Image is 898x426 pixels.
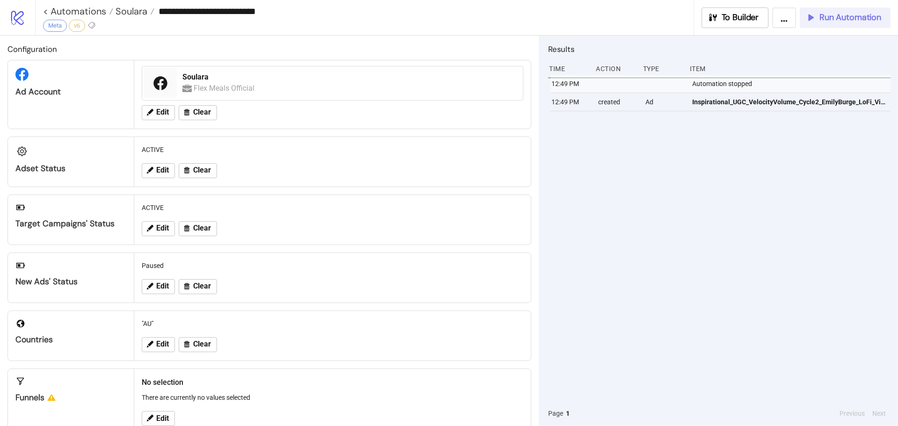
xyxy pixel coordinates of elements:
[15,87,126,97] div: Ad Account
[194,82,256,94] div: Flex Meals Official
[156,414,169,423] span: Edit
[869,408,889,419] button: Next
[142,279,175,294] button: Edit
[548,408,563,419] span: Page
[702,7,769,28] button: To Builder
[772,7,796,28] button: ...
[179,221,217,236] button: Clear
[193,282,211,290] span: Clear
[15,163,126,174] div: Adset Status
[819,12,881,23] span: Run Automation
[156,340,169,348] span: Edit
[595,60,635,78] div: Action
[645,93,685,111] div: Ad
[15,392,126,403] div: Funnels
[179,337,217,352] button: Clear
[156,108,169,116] span: Edit
[692,97,886,107] span: Inspirational_UGC_VelocityVolume_Cycle2_EmilyBurge_LoFi_Video_20250725_AU
[142,105,175,120] button: Edit
[800,7,891,28] button: Run Automation
[689,60,891,78] div: Item
[563,408,572,419] button: 1
[692,93,886,111] a: Inspirational_UGC_VelocityVolume_Cycle2_EmilyBurge_LoFi_Video_20250725_AU
[43,7,113,16] a: < Automations
[179,105,217,120] button: Clear
[179,279,217,294] button: Clear
[15,218,126,229] div: Target Campaigns' Status
[182,72,517,82] div: Soulara
[69,20,85,32] div: v6
[837,408,868,419] button: Previous
[550,75,591,93] div: 12:49 PM
[156,224,169,232] span: Edit
[138,257,527,274] div: Paused
[113,5,147,17] span: Soulara
[142,392,523,403] p: There are currently no values selected
[193,166,211,174] span: Clear
[722,12,759,23] span: To Builder
[15,334,126,345] div: Countries
[142,376,523,388] h2: No selection
[550,93,591,111] div: 12:49 PM
[691,75,893,93] div: Automation stopped
[193,224,211,232] span: Clear
[138,199,527,217] div: ACTIVE
[193,108,211,116] span: Clear
[43,20,67,32] div: Meta
[15,276,126,287] div: New Ads' Status
[156,282,169,290] span: Edit
[156,166,169,174] span: Edit
[142,411,175,426] button: Edit
[548,43,891,55] h2: Results
[7,43,531,55] h2: Configuration
[113,7,154,16] a: Soulara
[179,163,217,178] button: Clear
[193,340,211,348] span: Clear
[138,315,527,332] div: "AU"
[142,163,175,178] button: Edit
[642,60,682,78] div: Type
[138,141,527,159] div: ACTIVE
[142,221,175,236] button: Edit
[142,337,175,352] button: Edit
[597,93,637,111] div: created
[548,60,588,78] div: Time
